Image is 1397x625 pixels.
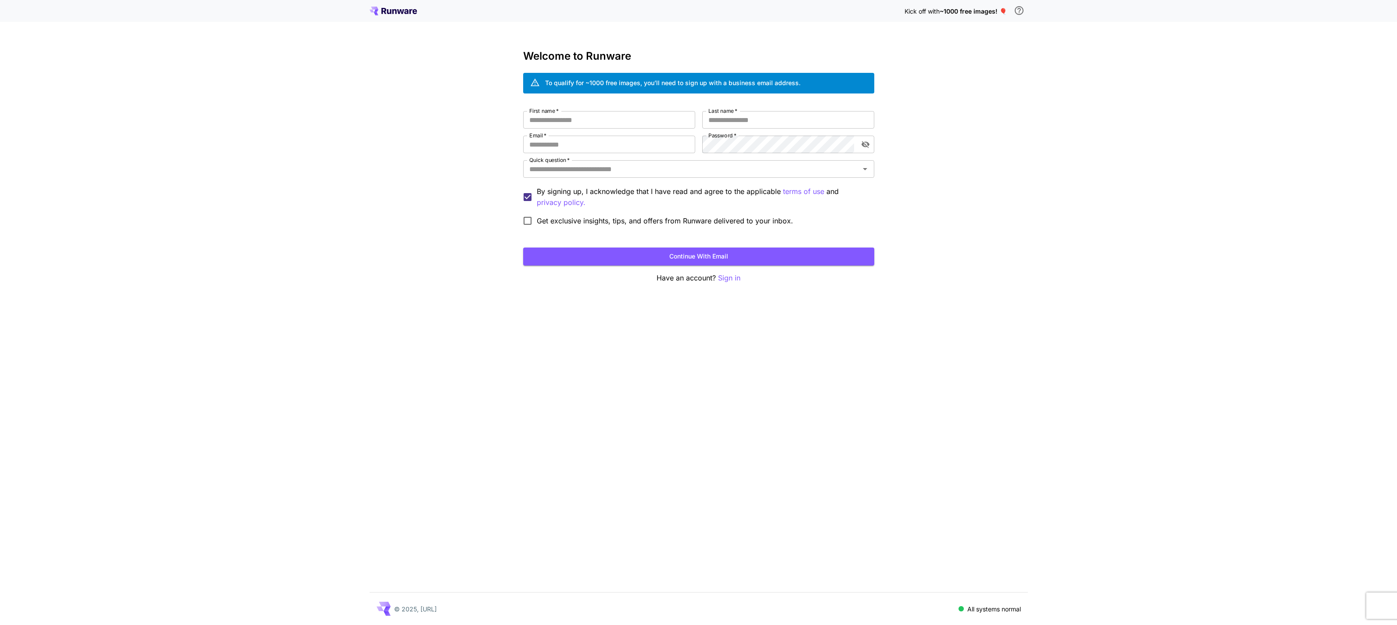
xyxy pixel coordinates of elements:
[394,604,437,614] p: © 2025, [URL]
[859,163,871,175] button: Open
[523,273,874,284] p: Have an account?
[858,136,873,152] button: toggle password visibility
[537,197,585,208] button: By signing up, I acknowledge that I have read and agree to the applicable terms of use and
[718,273,740,284] button: Sign in
[940,7,1007,15] span: ~1000 free images! 🎈
[1010,2,1028,19] button: In order to qualify for free credit, you need to sign up with a business email address and click ...
[537,186,867,208] p: By signing up, I acknowledge that I have read and agree to the applicable and
[529,156,570,164] label: Quick question
[783,186,824,197] button: By signing up, I acknowledge that I have read and agree to the applicable and privacy policy.
[537,197,585,208] p: privacy policy.
[967,604,1021,614] p: All systems normal
[545,78,801,87] div: To qualify for ~1000 free images, you’ll need to sign up with a business email address.
[523,50,874,62] h3: Welcome to Runware
[523,248,874,266] button: Continue with email
[905,7,940,15] span: Kick off with
[783,186,824,197] p: terms of use
[537,216,793,226] span: Get exclusive insights, tips, and offers from Runware delivered to your inbox.
[708,132,736,139] label: Password
[529,132,546,139] label: Email
[708,107,737,115] label: Last name
[529,107,559,115] label: First name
